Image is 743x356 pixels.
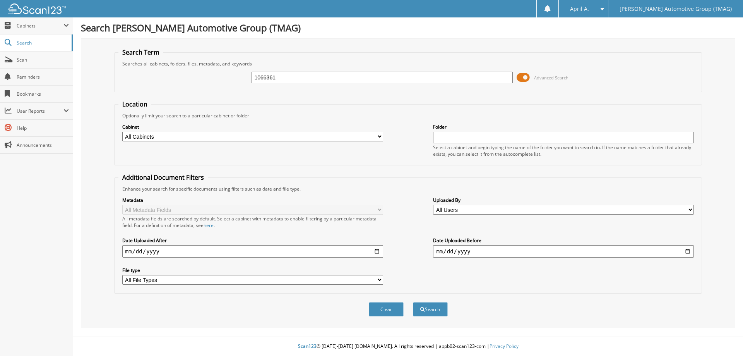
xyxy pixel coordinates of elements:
[433,237,694,244] label: Date Uploaded Before
[122,237,383,244] label: Date Uploaded After
[122,245,383,258] input: start
[490,343,519,349] a: Privacy Policy
[433,245,694,258] input: end
[73,337,743,356] div: © [DATE]-[DATE] [DOMAIN_NAME]. All rights reserved | appb02-scan123-com |
[17,74,69,80] span: Reminders
[17,142,69,148] span: Announcements
[620,7,732,11] span: [PERSON_NAME] Automotive Group (TMAG)
[413,302,448,316] button: Search
[17,125,69,131] span: Help
[534,75,568,81] span: Advanced Search
[118,48,163,57] legend: Search Term
[17,57,69,63] span: Scan
[204,222,214,229] a: here
[17,22,63,29] span: Cabinets
[118,60,698,67] div: Searches all cabinets, folders, files, metadata, and keywords
[17,91,69,97] span: Bookmarks
[122,197,383,203] label: Metadata
[118,173,208,182] legend: Additional Document Filters
[298,343,317,349] span: Scan123
[118,186,698,192] div: Enhance your search for specific documents using filters such as date and file type.
[433,124,694,130] label: Folder
[122,124,383,130] label: Cabinet
[118,112,698,119] div: Optionally limit your search to a particular cabinet or folder
[369,302,404,316] button: Clear
[17,40,68,46] span: Search
[433,197,694,203] label: Uploaded By
[433,144,694,157] div: Select a cabinet and begin typing the name of the folder you want to search in. If the name match...
[8,3,66,14] img: scan123-logo-white.svg
[81,21,735,34] h1: Search [PERSON_NAME] Automotive Group (TMAG)
[17,108,63,114] span: User Reports
[570,7,589,11] span: April A.
[118,100,151,108] legend: Location
[122,215,383,229] div: All metadata fields are searched by default. Select a cabinet with metadata to enable filtering b...
[122,267,383,273] label: File type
